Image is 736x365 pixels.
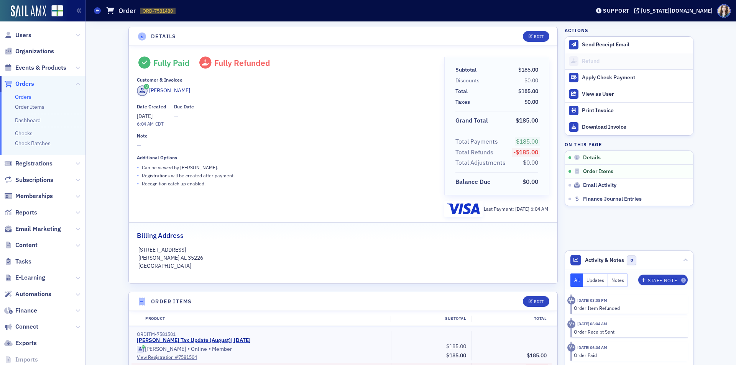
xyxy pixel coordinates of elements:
span: Exports [15,339,37,347]
a: Content [4,241,38,249]
a: Subscriptions [4,176,53,184]
span: Memberships [15,192,53,200]
span: Registrations [15,159,53,168]
div: Edit [534,34,544,39]
span: Organizations [15,47,54,56]
div: Order Paid [574,352,682,358]
span: Connect [15,322,38,331]
a: Dashboard [15,117,41,124]
div: [PERSON_NAME] [149,87,190,95]
img: SailAMX [11,5,46,18]
h2: Billing Address [137,231,184,241]
div: Last Payment: [484,205,548,212]
button: Edit [523,296,549,307]
div: Total [455,87,468,95]
span: 0 [627,255,636,265]
div: Support [603,7,629,14]
div: Online Member [137,345,386,353]
div: ORDITM-7581501 [137,331,386,337]
div: View as User [582,91,689,98]
span: Finance [15,306,37,315]
div: Subtotal [455,66,476,74]
button: [US_STATE][DOMAIN_NAME] [634,8,715,13]
h4: Order Items [151,298,192,306]
div: [PERSON_NAME] [145,346,186,353]
div: Activity [567,344,575,352]
div: Activity [567,296,575,304]
div: Order Receipt Sent [574,328,682,335]
span: Profile [717,4,731,18]
span: CDT [154,121,164,127]
button: Staff Note [638,275,688,285]
span: 6:04 AM [531,206,548,212]
span: Reports [15,208,37,217]
span: Automations [15,290,51,298]
a: Memberships [4,192,53,200]
span: $185.00 [516,137,538,145]
div: Send Receipt Email [582,41,689,48]
span: Imports [15,355,38,364]
span: Order Items [583,168,613,175]
span: $185.00 [446,352,466,359]
button: Apply Check Payment [565,69,693,86]
p: [STREET_ADDRESS] [138,246,548,254]
span: Balance Due [455,177,493,187]
span: • [137,172,139,180]
div: Customer & Invoicee [137,77,182,83]
div: Note [137,133,148,139]
a: Imports [4,355,38,364]
button: Notes [608,273,628,287]
button: View as User [565,86,693,102]
div: Total Adjustments [455,158,506,167]
span: -$185.00 [513,148,538,156]
span: $0.00 [522,178,538,185]
a: Email Marketing [4,225,61,233]
a: [PERSON_NAME] [137,346,186,353]
span: Email Marketing [15,225,61,233]
div: Additional Options [137,155,177,160]
span: Fully Refunded [214,57,270,68]
a: Finance [4,306,37,315]
div: Grand Total [455,116,488,125]
h1: Order [118,6,136,15]
span: Orders [15,80,34,88]
div: Refund [582,58,689,65]
time: 8/6/2025 03:08 PM [577,298,607,303]
p: [PERSON_NAME] AL 35226 [138,254,548,262]
h4: Actions [565,27,588,34]
p: [GEOGRAPHIC_DATA] [138,262,548,270]
a: Orders [15,93,31,100]
a: Reports [4,208,37,217]
a: Tasks [4,257,31,266]
div: Edit [534,300,544,304]
div: Due Date [174,104,194,110]
img: visa [447,203,480,214]
span: • [209,345,211,353]
p: Can be viewed by [PERSON_NAME] . [142,164,218,171]
a: Download Invoice [565,119,693,135]
a: Print Invoice [565,102,693,119]
span: Email Activity [583,182,616,189]
a: Check Batches [15,140,51,147]
span: Tasks [15,257,31,266]
a: E-Learning [4,273,45,282]
span: — [137,141,433,149]
span: Users [15,31,31,39]
div: Staff Note [648,278,677,283]
span: Subtotal [455,66,479,74]
button: Updates [583,273,608,287]
span: ORD-7581480 [143,8,173,14]
time: 6:04 AM [137,121,154,127]
a: Organizations [4,47,54,56]
a: Order Items [15,103,44,110]
span: • [137,164,139,172]
div: Order Item Refunded [574,304,682,311]
div: Taxes [455,98,470,106]
span: Finance Journal Entries [583,196,642,203]
time: 8/5/2025 06:04 AM [577,321,607,326]
span: Total Adjustments [455,158,508,167]
a: Orders [4,80,34,88]
div: Total [471,316,552,322]
a: [PERSON_NAME] Tax Update (August)| [DATE] [137,337,251,344]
